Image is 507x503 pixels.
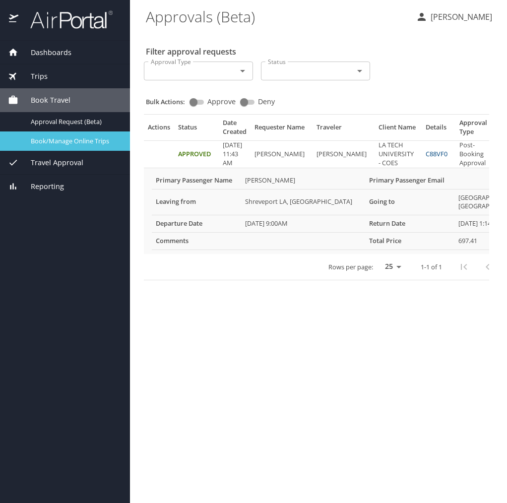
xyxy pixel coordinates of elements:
p: Rows per page: [328,264,373,270]
td: [PERSON_NAME] [251,140,313,168]
td: LA TECH UNIVERSITY - COES [375,140,422,168]
th: Date Created [219,119,251,140]
th: Traveler [313,119,375,140]
th: Primary Passenger Name [152,172,241,189]
img: airportal-logo.png [19,10,113,29]
th: Client Name [375,119,422,140]
span: Approve [207,98,236,105]
td: [DATE] 11:43 AM [219,140,251,168]
span: Deny [258,98,275,105]
span: Trips [18,71,48,82]
th: Comments [152,233,241,250]
td: Shreveport LA, [GEOGRAPHIC_DATA] [241,189,365,215]
th: Departure Date [152,215,241,233]
th: Leaving from [152,189,241,215]
span: Book Travel [18,95,70,106]
a: C88VF0 [426,149,447,158]
img: icon-airportal.png [9,10,19,29]
h2: Filter approval requests [146,44,236,60]
th: Going to [365,189,454,215]
th: Approval Type [455,119,494,140]
td: [PERSON_NAME] [241,172,365,189]
td: [PERSON_NAME] [313,140,375,168]
p: 1-1 of 1 [421,264,442,270]
h1: Approvals (Beta) [146,1,408,32]
p: Bulk Actions: [146,97,193,106]
span: Reporting [18,181,64,192]
td: Approved [174,140,219,168]
span: Approval Request (Beta) [31,117,118,126]
select: rows per page [377,259,405,274]
button: Open [236,64,250,78]
span: Travel Approval [18,157,83,168]
td: Post-Booking Approval [455,140,494,168]
td: [DATE] 9:00AM [241,215,365,233]
span: Dashboards [18,47,71,58]
th: Primary Passenger Email [365,172,454,189]
p: [PERSON_NAME] [428,11,492,23]
th: Total Price [365,233,454,250]
span: Book/Manage Online Trips [31,136,118,146]
button: Open [353,64,367,78]
th: Return Date [365,215,454,233]
button: [PERSON_NAME] [412,8,496,26]
th: Actions [144,119,174,140]
th: Requester Name [251,119,313,140]
th: Details [422,119,455,140]
th: Status [174,119,219,140]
